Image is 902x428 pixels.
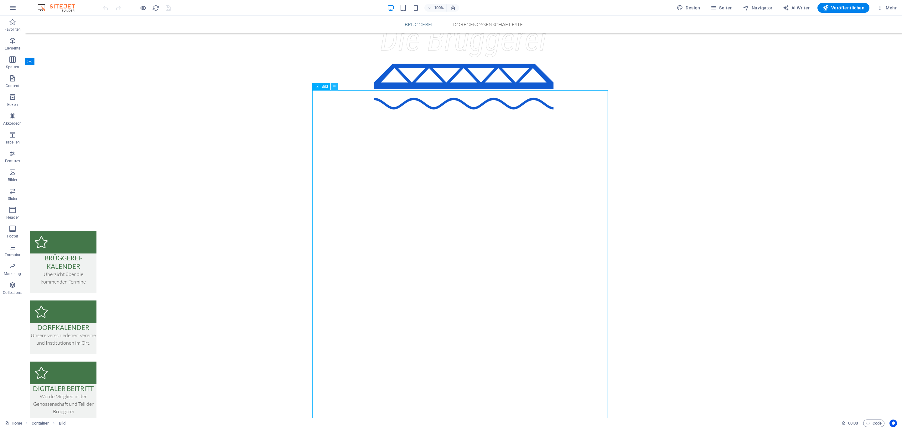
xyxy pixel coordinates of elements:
[8,196,18,201] p: Slider
[877,5,897,11] span: Mehr
[4,27,21,32] p: Favoriten
[5,285,71,343] a: DorfkalenderUnsere verschiedenen Vereine und Institutionen im Ort.
[3,290,22,295] p: Collections
[874,3,899,13] button: Mehr
[152,4,159,12] button: reload
[59,420,65,427] span: Klick zum Auswählen. Doppelklick zum Bearbeiten
[853,421,853,425] span: :
[5,46,21,51] p: Elemente
[783,5,810,11] span: AI Writer
[7,234,18,239] p: Footer
[434,4,444,12] h6: 100%
[677,5,700,11] span: Design
[822,5,864,11] span: Veröffentlichen
[674,3,703,13] div: Design (Strg+Alt+Y)
[5,253,21,258] p: Formular
[708,3,735,13] button: Seiten
[152,4,159,12] i: Seite neu laden
[424,4,447,12] button: 100%
[740,3,775,13] button: Navigator
[139,4,147,12] button: Klicke hier, um den Vorschau-Modus zu verlassen
[322,85,328,88] span: Bild
[5,215,71,282] a: Brüggerei-kalenderÜbersicht über die kommenden Termine
[780,3,812,13] button: AI Writer
[5,346,71,411] a: Digitaler BeitrittWerde Mitglied in der Genossenschaft und Teil der Brüggerei
[674,3,703,13] button: Design
[848,420,858,427] span: 00 00
[5,159,20,164] p: Features
[889,420,897,427] button: Usercentrics
[6,83,19,88] p: Content
[4,271,21,276] p: Marketing
[863,420,884,427] button: Code
[6,65,19,70] p: Spalten
[7,102,18,107] p: Boxen
[842,420,858,427] h6: Session-Zeit
[817,3,869,13] button: Veröffentlichen
[8,177,18,182] p: Bilder
[5,420,22,427] a: Klick, um Auswahl aufzuheben. Doppelklick öffnet Seitenverwaltung
[866,420,882,427] span: Code
[743,5,773,11] span: Navigator
[710,5,733,11] span: Seiten
[32,420,49,427] span: Klick zum Auswählen. Doppelklick zum Bearbeiten
[6,215,19,220] p: Header
[32,420,65,427] nav: breadcrumb
[5,140,20,145] p: Tabellen
[450,5,456,11] i: Bei Größenänderung Zoomstufe automatisch an das gewählte Gerät anpassen.
[36,4,83,12] img: Editor Logo
[3,121,22,126] p: Akkordeon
